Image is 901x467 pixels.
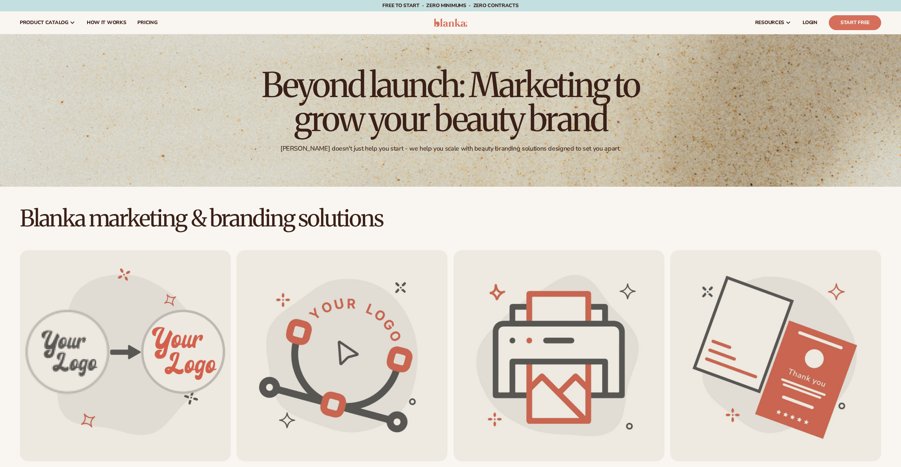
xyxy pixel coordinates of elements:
[20,20,68,26] span: product catalog
[14,11,81,34] a: product catalog
[81,11,132,34] a: How It Works
[137,20,157,26] span: pricing
[749,11,797,34] a: resources
[755,20,784,26] span: resources
[797,11,823,34] a: LOGIN
[256,68,645,136] h1: Beyond launch: Marketing to grow your beauty brand
[803,20,817,26] span: LOGIN
[382,2,518,9] span: Free to start · ZERO minimums · ZERO contracts
[434,18,467,27] img: logo
[132,11,163,34] a: pricing
[87,20,126,26] span: How It Works
[280,145,621,153] div: [PERSON_NAME] doesn't just help you start - we help you scale with beauty branding solutions desi...
[829,15,881,30] a: Start Free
